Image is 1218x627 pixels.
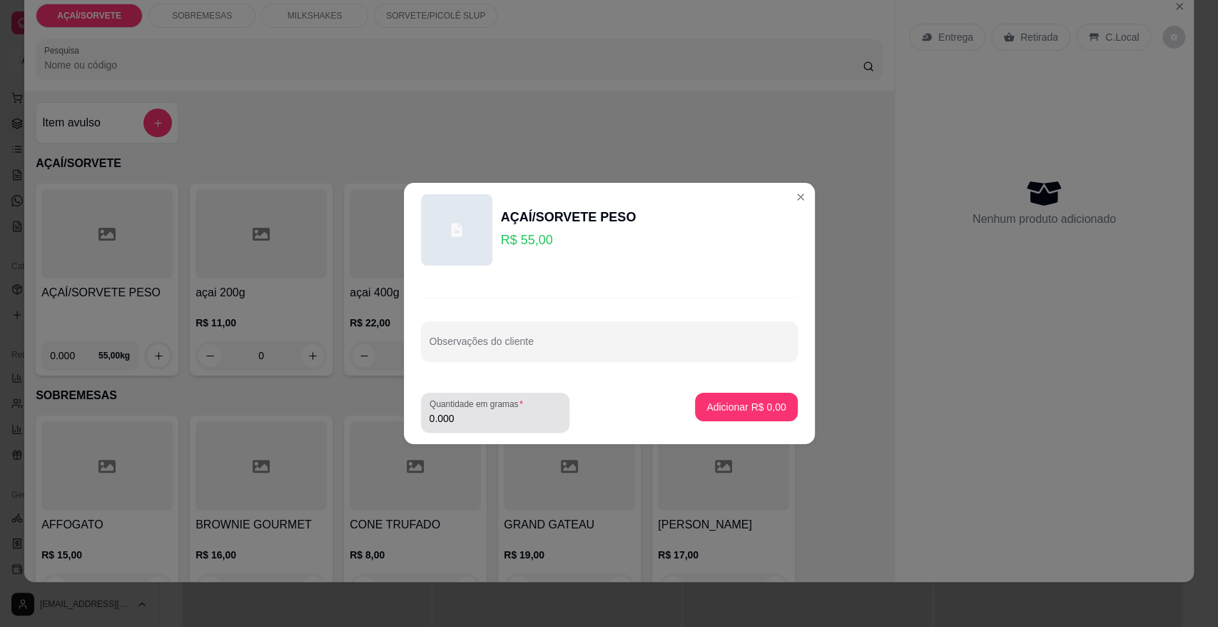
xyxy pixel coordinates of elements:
input: Quantidade em gramas [430,411,561,426]
button: Adicionar R$ 0,00 [695,393,797,421]
input: Observações do cliente [430,340,789,354]
div: AÇAÍ/SORVETE PESO [501,207,636,227]
label: Quantidade em gramas [430,398,528,410]
p: Adicionar R$ 0,00 [706,400,786,414]
p: R$ 55,00 [501,230,636,250]
button: Close [789,186,812,209]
